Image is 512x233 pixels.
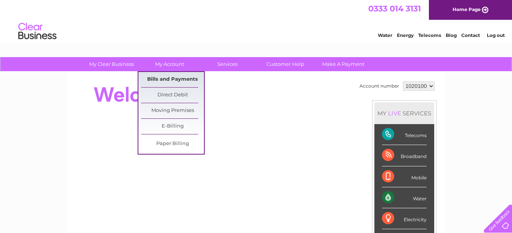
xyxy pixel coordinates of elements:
[141,136,204,152] a: Paper Billing
[76,4,437,37] div: Clear Business is a trading name of Verastar Limited (registered in [GEOGRAPHIC_DATA] No. 3667643...
[368,4,421,13] a: 0333 014 3131
[382,124,427,145] div: Telecoms
[80,57,143,71] a: My Clear Business
[378,32,392,38] a: Water
[374,102,434,124] div: MY SERVICES
[18,20,57,43] img: logo.png
[387,110,403,117] div: LIVE
[138,57,201,71] a: My Account
[446,32,457,38] a: Blog
[382,187,427,208] div: Water
[487,32,505,38] a: Log out
[418,32,441,38] a: Telecoms
[196,57,259,71] a: Services
[397,32,414,38] a: Energy
[461,32,480,38] a: Contact
[382,208,427,229] div: Electricity
[358,80,401,93] td: Account number
[141,119,204,134] a: E-Billing
[141,72,204,87] a: Bills and Payments
[254,57,317,71] a: Customer Help
[382,166,427,187] div: Mobile
[382,145,427,166] div: Broadband
[141,88,204,103] a: Direct Debit
[141,103,204,118] a: Moving Premises
[312,57,375,71] a: Make A Payment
